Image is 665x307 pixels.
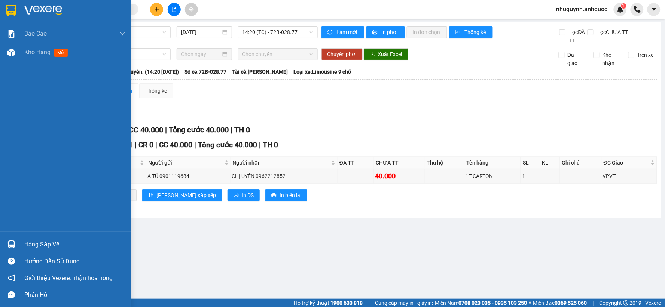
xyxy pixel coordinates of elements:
button: In đơn chọn [407,26,448,38]
span: Thống kê [464,28,487,36]
span: CR 0 [138,141,153,149]
button: Chuyển phơi [321,48,363,60]
button: file-add [168,3,181,16]
div: Phản hồi [24,289,125,301]
span: nhuquynh.anhquoc [550,4,614,14]
span: CC 40.000 [129,125,163,134]
th: Ghi chú [560,157,602,169]
button: aim [185,3,198,16]
div: Thống kê [146,87,167,95]
span: Số xe: 72B-028.77 [184,68,226,76]
span: bar-chart [455,30,461,36]
span: In phơi [382,28,399,36]
span: TH 0 [263,141,278,149]
span: Tổng cước 40.000 [169,125,229,134]
strong: 0708 023 035 - 0935 103 250 [459,300,527,306]
img: solution-icon [7,30,15,38]
button: plus [150,3,163,16]
th: Thu hộ [425,157,464,169]
span: sort-ascending [148,193,153,199]
button: syncLàm mới [321,26,364,38]
span: CC 40.000 [159,141,192,149]
div: 1 [522,172,539,180]
span: 1 [622,3,625,9]
span: Làm mới [337,28,359,36]
span: 14:20 (TC) - 72B-028.77 [242,27,313,38]
div: VPVT [603,172,656,180]
span: Người gửi [148,159,223,167]
th: ĐÃ TT [338,157,374,169]
strong: 0369 525 060 [555,300,587,306]
th: Tên hàng [464,157,521,169]
span: In DS [242,191,254,199]
span: Kho hàng [24,49,51,56]
div: 1T CARTON [466,172,519,180]
span: question-circle [8,258,15,265]
span: ĐC Giao [604,159,649,167]
span: Chọn chuyến [242,49,313,60]
span: Giới thiệu Vexere, nhận hoa hồng [24,273,113,283]
span: down [119,31,125,37]
strong: 1900 633 818 [330,300,363,306]
span: Người nhận [233,159,330,167]
th: CHƯA TT [374,157,425,169]
span: Lọc ĐÃ TT [567,28,588,44]
img: phone-icon [634,6,641,13]
span: | [259,141,261,149]
span: Tài xế: [PERSON_NAME] [232,68,288,76]
span: message [8,291,15,298]
span: | [231,125,232,134]
span: Kho nhận [600,51,623,67]
button: printerIn DS [228,189,260,201]
span: Tổng cước 40.000 [198,141,257,149]
span: ⚪️ [529,301,531,304]
div: Hàng sắp về [24,239,125,250]
button: printerIn phơi [366,26,405,38]
button: sort-ascending[PERSON_NAME] sắp xếp [142,189,222,201]
span: Chuyến: (14:20 [DATE]) [124,68,179,76]
span: Trên xe [634,51,657,59]
button: downloadXuất Excel [364,48,408,60]
button: printerIn biên lai [265,189,307,201]
span: printer [271,193,277,199]
th: SL [521,157,540,169]
th: KL [540,157,560,169]
span: sync [327,30,334,36]
span: aim [189,7,194,12]
div: Hướng dẫn sử dụng [24,256,125,267]
span: | [165,125,167,134]
span: Đã giao [565,51,588,67]
img: logo-vxr [6,5,16,16]
span: | [593,299,594,307]
span: | [155,141,157,149]
span: Báo cáo [24,29,47,38]
span: mới [54,49,68,57]
span: | [135,141,137,149]
span: file-add [171,7,177,12]
span: caret-down [651,6,658,13]
span: Miền Bắc [533,299,587,307]
img: warehouse-icon [7,49,15,56]
span: Miền Nam [435,299,527,307]
div: 40.000 [375,171,423,181]
span: | [194,141,196,149]
span: printer [372,30,379,36]
span: In biên lai [280,191,301,199]
span: plus [154,7,159,12]
span: Xuất Excel [378,50,402,58]
button: caret-down [647,3,661,16]
span: Loại xe: Limousine 9 chỗ [293,68,351,76]
span: copyright [623,300,629,306]
img: warehouse-icon [7,240,15,248]
span: Lọc CHƯA TT [595,28,629,36]
span: Hỗ trợ kỹ thuật: [294,299,363,307]
input: Chọn ngày [181,50,220,58]
input: 12/10/2025 [181,28,220,36]
button: bar-chartThống kê [449,26,493,38]
span: download [370,52,375,58]
sup: 1 [621,3,626,9]
span: | [368,299,369,307]
div: A TÚ 0901119684 [147,172,229,180]
img: icon-new-feature [617,6,624,13]
div: CHỊ UYÊN 0962212852 [232,172,336,180]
